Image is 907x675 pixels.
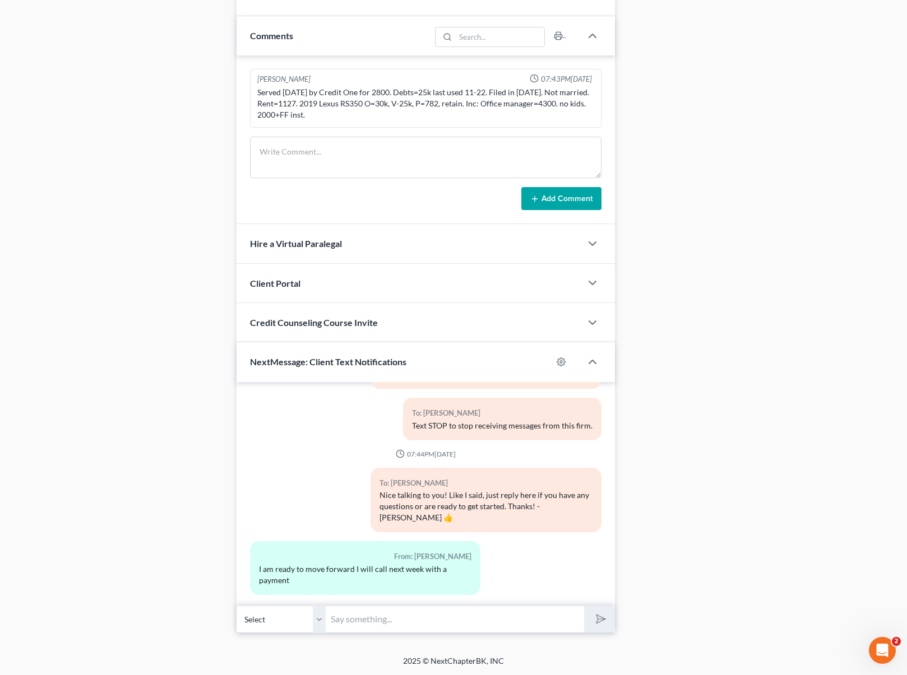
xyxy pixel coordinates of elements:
div: Text STOP to stop receiving messages from this firm. [412,420,593,431]
span: 2 [892,637,901,646]
div: To: [PERSON_NAME] [412,407,593,420]
div: 07:44PM[DATE] [250,449,602,459]
span: Client Portal [250,278,300,288]
div: I am ready to move forward I will call next week with a payment [259,564,472,586]
div: Served [DATE] by Credit One for 2800. Debts=25k last used 11-22. Filed in [DATE]. Not married. Re... [257,87,595,120]
span: NextMessage: Client Text Notifications [250,356,406,367]
button: Add Comment [521,187,601,211]
div: To: [PERSON_NAME] [380,477,593,490]
iframe: Intercom live chat [869,637,896,664]
div: Nice talking to you! Like I said, just reply here if you have any questions or are ready to get s... [380,490,593,523]
span: 07:43PM[DATE] [541,74,592,85]
input: Search... [456,27,545,46]
span: Comments [250,30,293,41]
span: Hire a Virtual Paralegal [250,238,342,249]
input: Say something... [326,606,584,633]
div: [PERSON_NAME] [257,74,311,85]
span: Credit Counseling Course Invite [250,317,378,328]
div: From: [PERSON_NAME] [259,550,472,563]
